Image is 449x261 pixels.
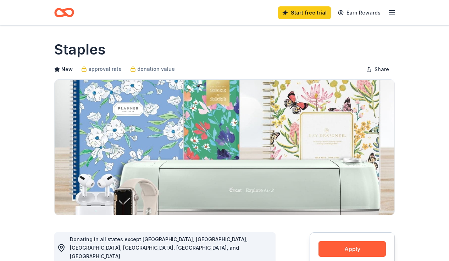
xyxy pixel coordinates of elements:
a: donation value [130,65,175,73]
img: Image for Staples [55,80,394,215]
span: Share [375,65,389,74]
span: Donating in all states except [GEOGRAPHIC_DATA], [GEOGRAPHIC_DATA], [GEOGRAPHIC_DATA], [GEOGRAPHI... [70,236,248,259]
a: Start free trial [278,6,331,19]
h1: Staples [54,40,106,59]
a: Earn Rewards [334,6,385,19]
button: Apply [318,241,386,257]
span: New [61,65,73,74]
button: Share [360,62,395,76]
span: donation value [137,65,175,73]
a: approval rate [81,65,122,73]
a: Home [54,4,74,21]
span: approval rate [88,65,122,73]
